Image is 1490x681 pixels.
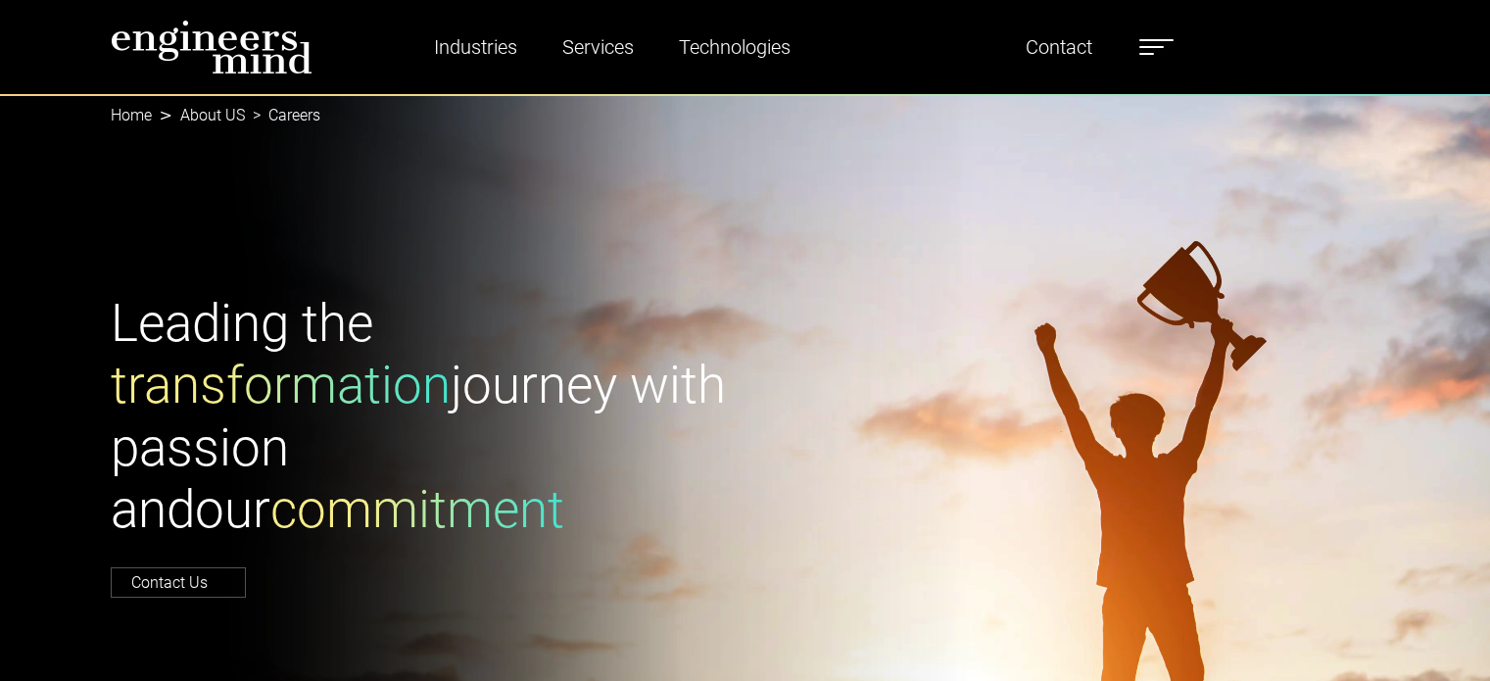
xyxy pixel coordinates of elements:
a: Home [111,106,152,124]
span: commitment [270,479,564,540]
a: Contact Us [111,567,246,598]
a: Technologies [671,24,798,70]
li: Careers [245,104,320,127]
h1: Leading the journey with passion and our [111,293,734,542]
a: About US [180,106,245,124]
a: Industries [426,24,525,70]
a: Services [554,24,642,70]
img: logo [111,20,312,74]
span: transformation [111,355,451,415]
nav: breadcrumb [111,94,1380,137]
a: Contact [1018,24,1100,70]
